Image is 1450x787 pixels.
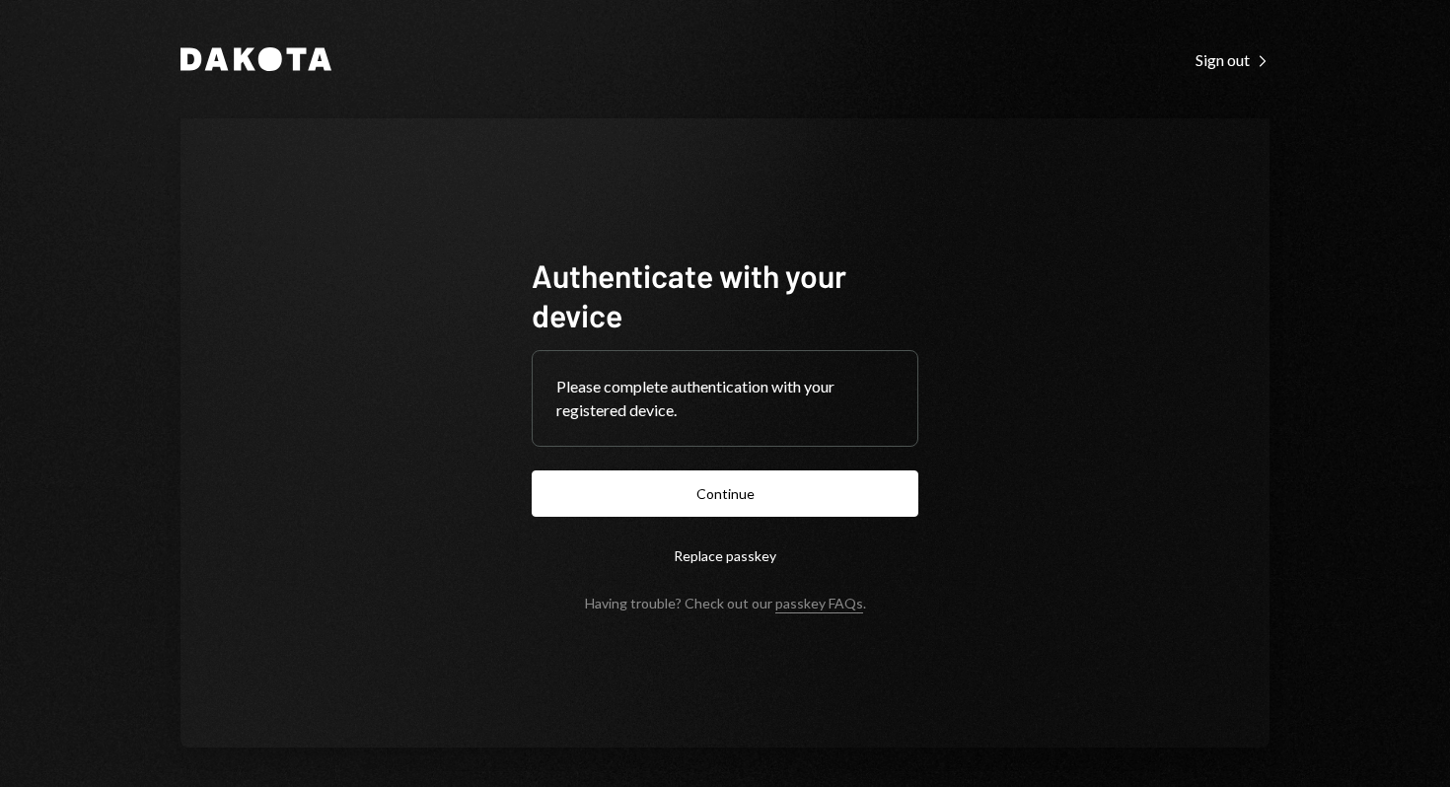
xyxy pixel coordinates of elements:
div: Sign out [1196,50,1269,70]
button: Replace passkey [532,533,918,579]
h1: Authenticate with your device [532,255,918,334]
a: passkey FAQs [775,595,863,613]
button: Continue [532,470,918,517]
a: Sign out [1196,48,1269,70]
div: Please complete authentication with your registered device. [556,375,894,422]
div: Having trouble? Check out our . [585,595,866,611]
